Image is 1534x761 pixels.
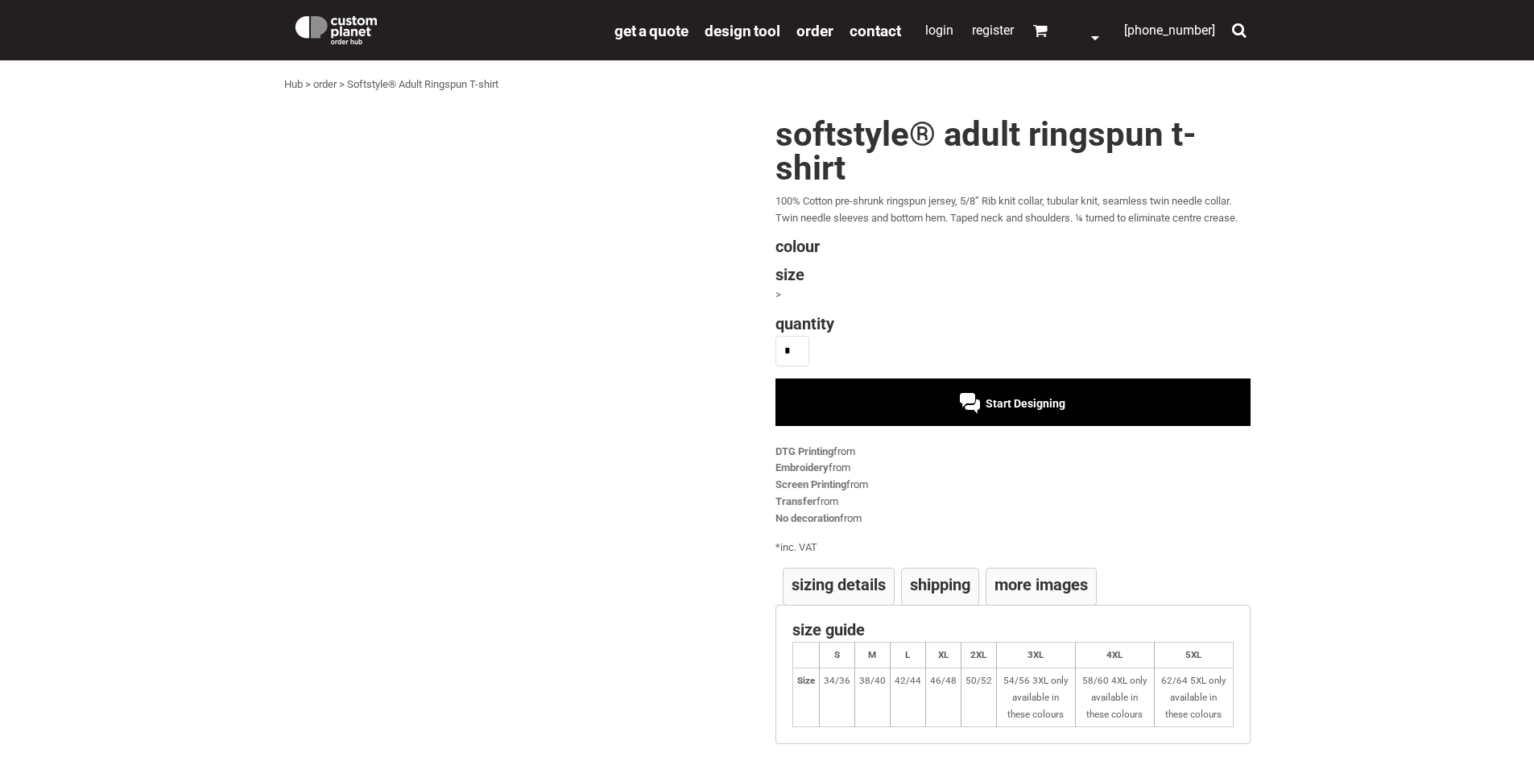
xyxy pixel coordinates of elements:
[910,577,970,593] h4: Shipping
[705,22,780,40] span: design tool
[614,22,688,40] span: get a quote
[925,668,961,727] td: 46/48
[284,78,303,90] a: Hub
[961,668,996,727] td: 50/52
[775,460,1251,477] div: from
[775,540,1251,556] div: inc. VAT
[792,622,1234,638] h4: Size Guide
[850,21,901,39] a: Contact
[305,77,311,93] div: >
[994,577,1088,593] h4: More Images
[775,316,1251,332] h4: Quantity
[775,495,817,507] a: Transfer
[1154,643,1233,668] th: 5XL
[614,21,688,39] a: get a quote
[284,4,606,52] a: Custom Planet
[819,643,854,668] th: S
[1154,668,1233,727] td: 62/64 5XL only available in these colours
[775,238,1251,254] h4: Colour
[792,668,819,727] th: Size
[854,643,890,668] th: M
[1075,668,1154,727] td: 58/60 4XL only available in these colours
[775,511,1251,527] div: from
[775,461,829,474] a: Embroidery
[890,643,925,668] th: L
[775,193,1251,227] p: 100% Cotton pre-shrunk ringspun jersey, 5/8” Rib knit collar, tubular knit, seamless twin needle ...
[775,287,1251,304] div: >
[819,668,854,727] td: 34/36
[775,512,840,524] a: No decoration
[925,643,961,668] th: XL
[986,397,1065,410] span: Start Designing
[972,23,1014,38] a: Register
[890,668,925,727] td: 42/44
[705,21,780,39] a: design tool
[961,643,996,668] th: 2XL
[775,445,833,457] a: DTG Printing
[996,668,1075,727] td: 54/56 3XL only available in these colours
[854,668,890,727] td: 38/40
[775,478,846,490] a: Screen Printing
[996,643,1075,668] th: 3XL
[347,77,498,93] div: Softstyle® Adult Ringspun T-shirt
[775,444,1251,461] div: from
[775,494,1251,511] div: from
[775,118,1251,185] h1: Softstyle® Adult Ringspun T-shirt
[292,12,380,44] img: Custom Planet
[1075,643,1154,668] th: 4XL
[775,267,1251,283] h4: Size
[850,22,901,40] span: Contact
[339,77,345,93] div: >
[1124,23,1215,38] span: [PHONE_NUMBER]
[775,477,1251,494] div: from
[796,21,833,39] a: order
[925,23,953,38] a: Login
[313,78,337,90] a: order
[792,577,886,593] h4: Sizing Details
[796,22,833,40] span: order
